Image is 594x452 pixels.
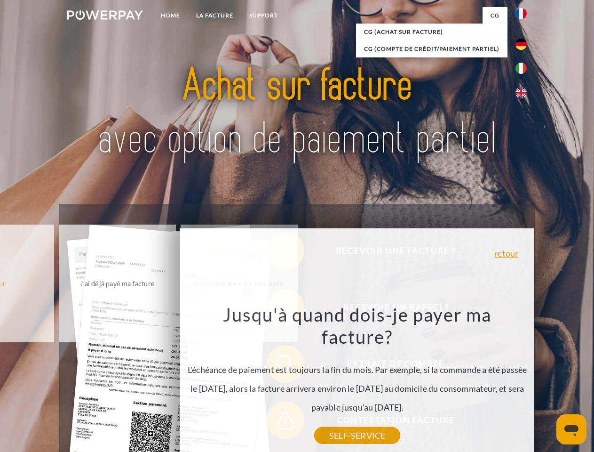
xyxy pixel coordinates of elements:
a: Home [153,7,188,24]
img: en [515,87,527,98]
img: title-powerpay_fr.svg [90,45,504,180]
h3: Jusqu'à quand dois-je payer ma facture? [186,303,529,348]
a: LA FACTURE [188,7,241,24]
img: fr [515,8,527,19]
a: Support [241,7,286,24]
div: J'ai déjà payé ma facture [64,277,170,290]
a: retour [494,249,518,258]
a: CG [483,7,507,24]
iframe: Bouton de lancement de la fenêtre de messagerie [556,414,586,444]
a: CG (Compte de crédit/paiement partiel) [356,40,507,57]
img: logo-powerpay-white.svg [67,10,143,20]
img: it [515,63,527,74]
a: CG (achat sur facture) [356,24,507,40]
div: L'échéance de paiement est toujours la fin du mois. Par exemple, si la commande a été passée le [... [186,303,529,436]
a: SELF-SERVICE [314,427,400,444]
img: de [515,39,527,50]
